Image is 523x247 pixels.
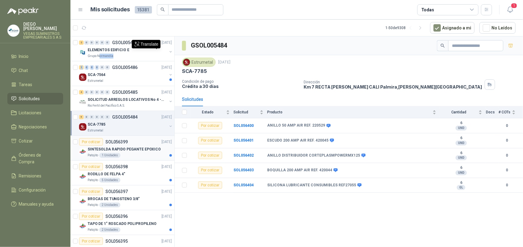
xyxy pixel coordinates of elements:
[79,148,86,155] img: Company Logo
[84,90,89,94] div: 0
[88,227,98,232] p: Patojito
[498,167,516,173] b: 0
[505,4,516,15] button: 1
[267,123,325,128] b: ANILLO 50 AMP AIR REF. 220529
[79,89,173,108] a: 4 0 0 0 0 0 GSOL005485[DATE] Company LogoSOLICITUD ARREGLOS LOCATIVOS No 4 - PICHINDERio Fertil d...
[182,68,207,74] p: SCA-7785
[79,188,103,195] div: Por cotizar
[233,123,254,128] a: SOL056400
[7,121,63,133] a: Negociaciones
[182,84,299,89] p: Crédito a 30 días
[233,183,254,187] b: SOL056404
[457,185,465,190] div: GL
[105,140,128,144] p: SOL056399
[304,80,482,84] p: Dirección
[498,138,516,143] b: 0
[486,106,498,118] th: Docs
[88,153,98,158] p: Patojito
[100,65,104,70] div: 0
[191,110,225,114] span: Estado
[89,65,94,70] div: 0
[99,178,120,183] div: 5 Unidades
[19,138,33,144] span: Cotizar
[100,115,104,119] div: 0
[79,65,84,70] div: 1
[100,40,104,45] div: 0
[70,161,174,185] a: Por cotizarSOL056398[DATE] Company LogoRODILLO DE FELPA 4"Patojito5 Unidades
[19,152,57,165] span: Órdenes de Compra
[88,146,161,152] p: SINTESOLDA RAPIDO PEGANTE EPOXICO
[19,201,54,207] span: Manuales y ayuda
[79,237,103,245] div: Por cotizar
[7,79,63,90] a: Tareas
[112,40,138,45] p: GSOL005487
[88,203,98,207] p: Patojito
[88,78,103,83] p: Estrumetal
[456,141,467,146] div: UND
[498,110,511,114] span: # COTs
[79,198,86,205] img: Company Logo
[88,178,98,183] p: Patojito
[267,153,360,158] b: ANILLO DISTRIBUIDOR CORTEPLASMPOWERMX125
[105,165,128,169] p: SOL056398
[23,32,63,39] p: VEGAS SUMINISTROS EMPRESARIALES S A S
[498,153,516,158] b: 0
[456,155,467,160] div: UND
[79,115,84,119] div: 5
[7,51,63,62] a: Inicio
[95,40,99,45] div: 0
[233,138,254,142] b: SOL056401
[89,40,94,45] div: 0
[79,64,173,83] a: 1 0 0 0 0 0 GSOL005486[DATE] Company LogoSCA-7564Estrumetal
[79,39,173,59] a: 2 0 0 0 0 0 GSOL005487[DATE] Company LogoELEMENTOS EDIFICIO EGrupo Normandía
[84,65,89,70] div: 0
[440,151,482,156] b: 6
[430,22,475,34] button: Asignado a mi
[88,54,113,59] p: Grupo Normandía
[161,214,172,219] p: [DATE]
[23,22,63,31] p: DIEGO [PERSON_NAME]
[19,81,32,88] span: Tareas
[88,72,105,78] p: SCA-7564
[198,181,222,189] div: Por cotizar
[88,103,125,108] p: Rio Fertil del Pacífico S.A.S.
[161,139,172,145] p: [DATE]
[88,97,164,103] p: SOLICITUD ARREGLOS LOCATIVOS No 4 - PICHINDE
[304,84,482,89] p: Km 7 RECTA [PERSON_NAME] CALI Palmira , [PERSON_NAME][GEOGRAPHIC_DATA]
[267,183,356,188] b: SILICONA LUBRICANTE CONSUMIBLES REF27055
[105,90,110,94] div: 0
[105,65,110,70] div: 0
[182,79,299,84] p: Condición de pago
[100,90,104,94] div: 0
[267,138,328,143] b: ESCUDO 200 AMP AIR REF. 420045
[7,65,63,76] a: Chat
[198,152,222,159] div: Por cotizar
[8,25,19,36] img: Company Logo
[70,136,174,161] a: Por cotizarSOL056399[DATE] Company LogoSINTESOLDA RAPIDO PEGANTE EPOXICOPatojito1 Unidades
[70,210,174,235] a: Por cotizarSOL056396[DATE] Company LogoTAPO DE 1" ROSCADO POLIPROPILENOPatojito2 Unidades
[84,40,89,45] div: 0
[161,7,165,12] span: search
[99,153,120,158] div: 1 Unidades
[233,153,254,158] a: SOL056402
[498,106,523,118] th: # COTs
[440,110,477,114] span: Cantidad
[91,5,130,14] h1: Mis solicitudes
[79,213,103,220] div: Por cotizar
[218,59,230,65] p: [DATE]
[99,203,120,207] div: 2 Unidades
[182,96,203,103] div: Solicitudes
[89,90,94,94] div: 0
[7,7,39,15] img: Logo peakr
[161,114,172,120] p: [DATE]
[79,74,86,81] img: Company Logo
[198,167,222,174] div: Por cotizar
[88,122,105,127] p: SCA-7785
[191,106,233,118] th: Estado
[7,107,63,119] a: Licitaciones
[79,138,103,146] div: Por cotizar
[7,93,63,104] a: Solicitudes
[183,59,190,66] img: Company Logo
